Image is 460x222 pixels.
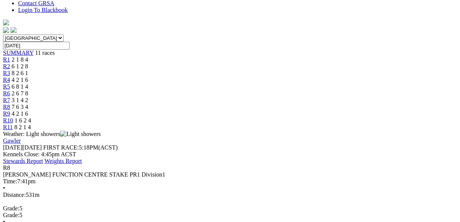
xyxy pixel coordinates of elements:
[3,144,23,151] span: [DATE]
[43,144,79,151] span: FIRST RACE:
[3,212,452,219] div: 5
[3,20,9,26] img: logo-grsa-white.png
[12,104,28,110] span: 7 6 3 4
[3,185,5,191] span: •
[3,110,10,117] a: R9
[12,97,28,103] span: 3 1 4 2
[3,124,13,130] a: R11
[3,192,26,198] span: Distance:
[12,70,28,76] span: 8 2 6 1
[3,117,13,124] a: R10
[3,151,452,158] div: Kennels Close: 4:45pm ACST
[3,70,10,76] a: R3
[3,171,452,178] div: [PERSON_NAME] FUNCTION CENTRE STAKE PR1 Division1
[3,104,10,110] a: R8
[3,50,34,56] a: SUMMARY
[12,56,28,63] span: 2 1 8 4
[12,90,28,97] span: 2 6 7 8
[3,137,21,144] a: Gawler
[3,131,101,137] span: Weather: Light showers
[3,178,452,185] div: 7:41pm
[3,83,10,90] a: R5
[3,205,452,212] div: 5
[15,117,31,124] span: 1 6 2 4
[14,124,31,130] span: 8 2 1 4
[3,42,70,50] input: Select date
[3,165,10,171] span: R8
[3,27,9,33] img: facebook.svg
[3,192,452,198] div: 531m
[3,144,42,151] span: [DATE]
[12,110,28,117] span: 4 2 1 6
[11,27,17,33] img: twitter.svg
[12,83,28,90] span: 6 8 1 4
[18,7,68,13] a: Login To Blackbook
[12,77,28,83] span: 4 2 1 6
[12,63,28,69] span: 6 1 2 8
[43,144,118,151] span: 5:18PM(ACST)
[60,131,101,137] img: Light showers
[3,205,20,211] span: Grade:
[44,158,82,164] a: Weights Report
[3,77,10,83] a: R4
[3,90,10,97] a: R6
[3,56,10,63] a: R1
[3,158,43,164] a: Stewards Report
[35,50,55,56] span: 11 races
[3,63,10,69] a: R2
[3,212,20,218] span: Grade:
[3,97,10,103] a: R7
[3,178,17,184] span: Time:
